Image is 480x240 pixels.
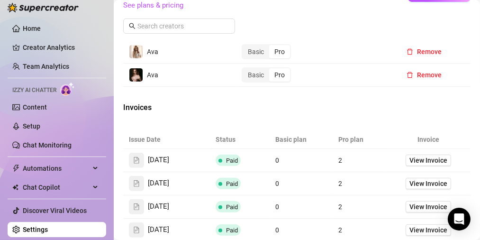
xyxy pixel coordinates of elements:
[133,180,140,187] span: file-text
[129,68,143,82] img: Ava
[270,130,333,149] th: Basic plan
[417,48,442,55] span: Remove
[409,155,447,166] span: View Invoice
[148,178,169,189] span: [DATE]
[12,184,18,191] img: Chat Copilot
[406,178,451,189] a: View Invoice
[133,227,140,233] span: file-text
[407,72,413,78] span: delete
[23,180,90,195] span: Chat Copilot
[123,1,183,9] a: See plans & pricing
[12,165,20,172] span: thunderbolt
[23,103,47,111] a: Content
[243,68,269,82] div: Basic
[23,25,41,32] a: Home
[406,224,451,236] a: View Invoice
[417,71,442,79] span: Remove
[269,68,290,82] div: Pro
[23,40,99,55] a: Creator Analytics
[148,201,169,212] span: [DATE]
[409,178,447,189] span: View Invoice
[23,207,87,214] a: Discover Viral Videos
[338,226,342,234] span: 2
[243,45,269,58] div: Basic
[123,130,210,149] th: Issue Date
[137,21,222,31] input: Search creators
[129,23,136,29] span: search
[12,86,56,95] span: Izzy AI Chatter
[148,155,169,166] span: [DATE]
[226,203,238,211] span: Paid
[406,201,451,212] a: View Invoice
[275,157,279,164] span: 0
[275,226,279,234] span: 0
[129,45,143,58] img: Ava
[275,203,279,211] span: 0
[399,44,449,59] button: Remove
[399,67,449,83] button: Remove
[407,48,413,55] span: delete
[387,130,471,149] th: Invoice
[133,157,140,164] span: file-text
[226,157,238,164] span: Paid
[242,44,291,59] div: segmented control
[23,226,48,233] a: Settings
[123,102,282,113] span: Invoices
[23,122,40,130] a: Setup
[338,180,342,187] span: 2
[147,48,158,55] span: Ava
[133,203,140,210] span: file-text
[242,67,291,83] div: segmented control
[226,180,238,187] span: Paid
[148,224,169,236] span: [DATE]
[448,208,471,231] div: Open Intercom Messenger
[210,130,270,149] th: Status
[275,180,279,187] span: 0
[406,155,451,166] a: View Invoice
[147,71,158,79] span: Ava
[60,82,75,96] img: AI Chatter
[23,161,90,176] span: Automations
[23,63,69,70] a: Team Analytics
[226,227,238,234] span: Paid
[338,203,342,211] span: 2
[333,130,387,149] th: Pro plan
[338,157,342,164] span: 2
[8,3,79,12] img: logo-BBDzfeDw.svg
[269,45,290,58] div: Pro
[23,141,72,149] a: Chat Monitoring
[409,225,447,235] span: View Invoice
[409,202,447,212] span: View Invoice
